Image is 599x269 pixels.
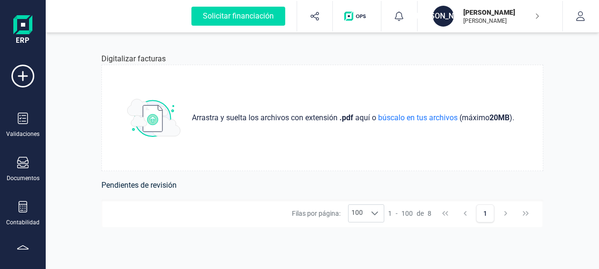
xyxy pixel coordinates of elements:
[428,209,431,218] span: 8
[433,6,454,27] div: [PERSON_NAME]
[191,7,285,26] div: Solicitar financiación
[517,204,535,222] button: Last Page
[429,1,551,31] button: [PERSON_NAME][PERSON_NAME][PERSON_NAME]
[417,209,424,218] span: de
[101,53,166,65] p: Digitalizar facturas
[376,113,459,122] span: búscalo en tus archivos
[101,179,543,192] h6: Pendientes de revisión
[188,112,518,124] p: aquí o (máximo ) .
[339,113,353,122] strong: .pdf
[463,8,539,17] p: [PERSON_NAME]
[6,219,40,226] div: Contabilidad
[13,15,32,46] img: Logo Finanedi
[127,99,180,137] img: subir_archivo
[436,204,454,222] button: First Page
[463,17,539,25] p: [PERSON_NAME]
[456,204,474,222] button: Previous Page
[7,174,40,182] div: Documentos
[349,205,366,222] span: 100
[401,209,413,218] span: 100
[388,209,392,218] span: 1
[292,204,384,222] div: Filas por página:
[388,209,431,218] div: -
[476,204,494,222] button: Page 1
[344,11,369,21] img: Logo de OPS
[497,204,515,222] button: Next Page
[180,1,297,31] button: Solicitar financiación
[339,1,375,31] button: Logo de OPS
[192,112,339,124] span: Arrastra y suelta los archivos con extensión
[489,113,509,122] strong: 20 MB
[6,130,40,138] div: Validaciones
